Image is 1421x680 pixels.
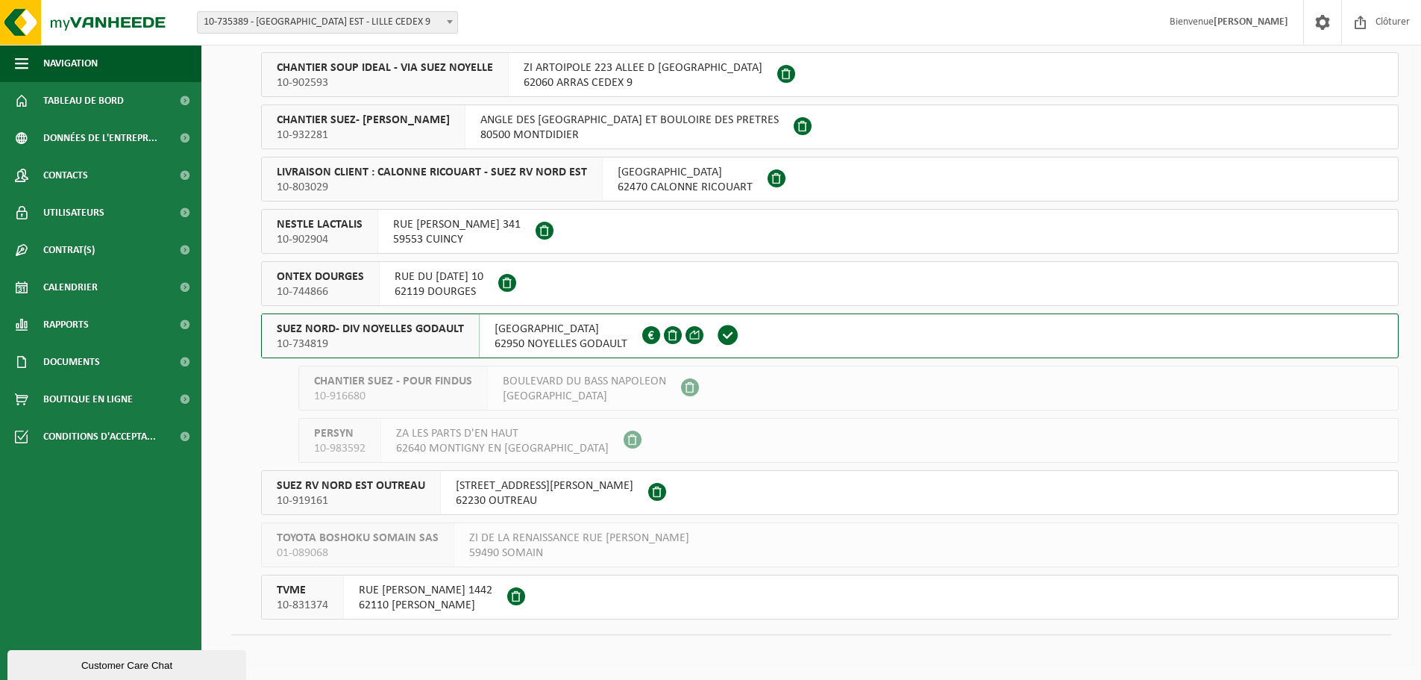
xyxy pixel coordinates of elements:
span: Données de l'entrepr... [43,119,157,157]
span: 62470 CALONNE RICOUART [618,180,753,195]
span: PERSYN [314,426,366,441]
span: 62060 ARRAS CEDEX 9 [524,75,762,90]
span: ANGLE DES [GEOGRAPHIC_DATA] ET BOULOIRE DES PRETRES [480,113,779,128]
span: TVME [277,583,328,598]
span: 10-983592 [314,441,366,456]
span: [GEOGRAPHIC_DATA] [618,165,753,180]
button: CHANTIER SUEZ- [PERSON_NAME] 10-932281 ANGLE DES [GEOGRAPHIC_DATA] ET BOULOIRE DES PRETRES80500 M... [261,105,1399,149]
span: SUEZ NORD- DIV NOYELLES GODAULT [277,322,464,337]
span: CHANTIER SUEZ- [PERSON_NAME] [277,113,450,128]
span: 10-734819 [277,337,464,352]
span: BOULEVARD DU BASS NAPOLEON [503,374,666,389]
span: [GEOGRAPHIC_DATA] [495,322,627,337]
button: ONTEX DOURGES 10-744866 RUE DU [DATE] 1062119 DOURGES [261,261,1399,306]
span: 59490 SOMAIN [469,546,689,561]
span: 10-919161 [277,493,425,508]
span: 10-744866 [277,284,364,299]
button: TVME 10-831374 RUE [PERSON_NAME] 144262110 [PERSON_NAME] [261,575,1399,620]
span: 62950 NOYELLES GODAULT [495,337,627,352]
span: RUE DU [DATE] 10 [395,269,483,284]
span: 62230 OUTREAU [456,493,633,508]
span: [STREET_ADDRESS][PERSON_NAME] [456,478,633,493]
iframe: chat widget [7,647,249,680]
span: Rapports [43,306,89,343]
span: Utilisateurs [43,194,104,231]
span: 10-803029 [277,180,587,195]
span: Contacts [43,157,88,194]
button: NESTLE LACTALIS 10-902904 RUE [PERSON_NAME] 34159553 CUINCY [261,209,1399,254]
span: 62110 [PERSON_NAME] [359,598,492,613]
span: NESTLE LACTALIS [277,217,363,232]
span: [GEOGRAPHIC_DATA] [503,389,666,404]
button: CHANTIER SOUP IDEAL - VIA SUEZ NOYELLE 10-902593 ZI ARTOIPOLE 223 ALLEE D [GEOGRAPHIC_DATA]62060 ... [261,52,1399,97]
span: 59553 CUINCY [393,232,521,247]
span: Contrat(s) [43,231,95,269]
span: Documents [43,343,100,381]
span: TOYOTA BOSHOKU SOMAIN SAS [277,531,439,546]
span: Boutique en ligne [43,381,133,418]
span: 01-089068 [277,546,439,561]
span: Conditions d'accepta... [43,418,156,455]
span: 62640 MONTIGNY EN [GEOGRAPHIC_DATA] [396,441,609,456]
span: 10-831374 [277,598,328,613]
span: CHANTIER SUEZ - POUR FINDUS [314,374,472,389]
span: ZI DE LA RENAISSANCE RUE [PERSON_NAME] [469,531,689,546]
span: RUE [PERSON_NAME] 1442 [359,583,492,598]
span: 10-916680 [314,389,472,404]
span: Calendrier [43,269,98,306]
span: Tableau de bord [43,82,124,119]
span: 10-902904 [277,232,363,247]
span: 10-735389 - SUEZ RV NORD EST - LILLE CEDEX 9 [198,12,457,33]
button: LIVRAISON CLIENT : CALONNE RICOUART - SUEZ RV NORD EST 10-803029 [GEOGRAPHIC_DATA]62470 CALONNE R... [261,157,1399,202]
button: SUEZ RV NORD EST OUTREAU 10-919161 [STREET_ADDRESS][PERSON_NAME]62230 OUTREAU [261,470,1399,515]
span: SUEZ RV NORD EST OUTREAU [277,478,425,493]
span: 10-735389 - SUEZ RV NORD EST - LILLE CEDEX 9 [197,11,458,34]
span: RUE [PERSON_NAME] 341 [393,217,521,232]
span: 80500 MONTDIDIER [480,128,779,143]
span: 10-902593 [277,75,493,90]
span: 10-932281 [277,128,450,143]
span: ZA LES PARTS D'EN HAUT [396,426,609,441]
strong: [PERSON_NAME] [1214,16,1288,28]
span: 62119 DOURGES [395,284,483,299]
span: LIVRAISON CLIENT : CALONNE RICOUART - SUEZ RV NORD EST [277,165,587,180]
button: SUEZ NORD- DIV NOYELLES GODAULT 10-734819 [GEOGRAPHIC_DATA]62950 NOYELLES GODAULT [261,314,1399,358]
span: ONTEX DOURGES [277,269,364,284]
span: CHANTIER SOUP IDEAL - VIA SUEZ NOYELLE [277,60,493,75]
span: Navigation [43,45,98,82]
span: ZI ARTOIPOLE 223 ALLEE D [GEOGRAPHIC_DATA] [524,60,762,75]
